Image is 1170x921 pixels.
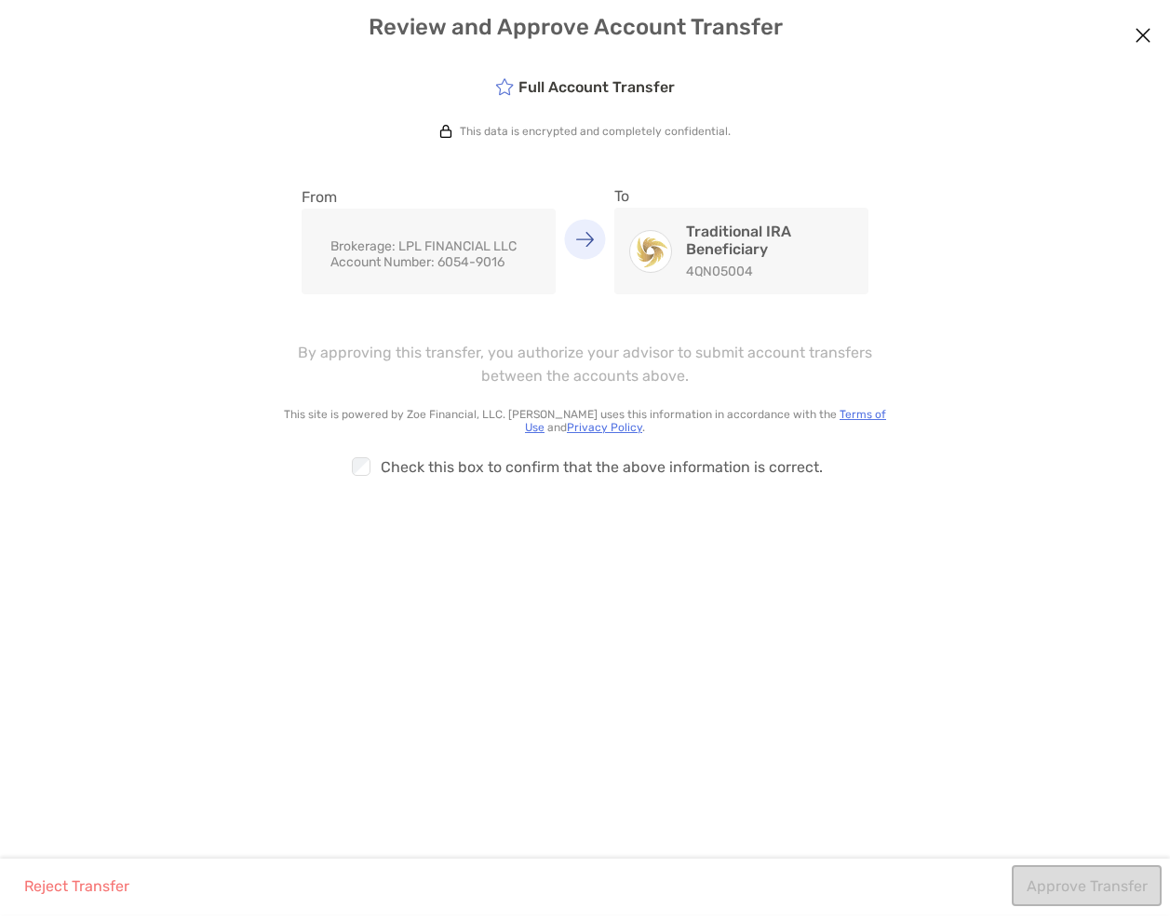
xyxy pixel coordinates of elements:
img: icon lock [439,125,452,138]
p: This data is encrypted and completely confidential. [460,125,731,138]
h4: Review and Approve Account Transfer [17,14,1154,40]
p: 4QN05004 [686,264,854,279]
span: Account Number: [330,254,435,270]
p: 6054-9016 [330,254,517,270]
button: Close modal [1129,22,1157,50]
p: LPL FINANCIAL LLC [330,238,517,254]
h4: Traditional IRA Beneficiary [686,223,854,258]
div: Check this box to confirm that the above information is correct. [279,445,891,488]
img: Icon arrow [576,232,595,248]
p: This site is powered by Zoe Financial, LLC. [PERSON_NAME] uses this information in accordance wit... [279,408,891,434]
p: From [302,185,556,209]
span: Brokerage: [330,238,396,254]
p: By approving this transfer, you authorize your advisor to submit account transfers between the ac... [279,341,891,387]
h5: Full Account Transfer [495,77,675,97]
a: Privacy Policy [567,421,642,434]
button: Reject Transfer [9,865,143,906]
a: Terms of Use [525,408,886,434]
img: Traditional IRA Beneficiary [630,231,671,272]
p: To [614,184,868,208]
